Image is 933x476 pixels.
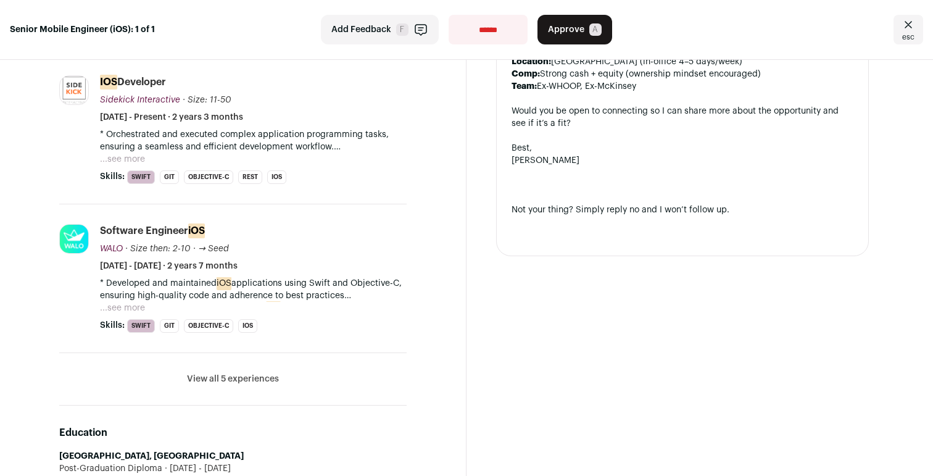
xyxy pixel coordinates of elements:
[188,223,205,238] mark: iOS
[894,15,923,44] a: Close
[537,15,612,44] button: Approve A
[100,111,243,123] span: [DATE] - Present · 2 years 3 months
[267,170,286,184] li: iOS
[512,82,537,91] strong: Team:
[902,32,914,42] span: esc
[238,170,262,184] li: REST
[183,96,231,104] span: · Size: 11-50
[512,80,853,93] div: Ex-WHOOP, Ex-McKinsey
[160,319,179,333] li: Git
[100,170,125,183] span: Skills:
[198,244,229,253] span: → Seed
[100,75,166,89] div: Developer
[187,373,279,385] button: View all 5 experiences
[512,154,853,167] div: [PERSON_NAME]
[512,57,551,66] strong: Location:
[331,23,391,36] span: Add Feedback
[125,244,191,253] span: · Size then: 2-10
[59,462,407,475] div: Post-Graduation Diploma
[217,277,231,290] mark: iOS
[100,75,117,90] mark: iOS
[127,319,155,333] li: Swift
[548,23,584,36] span: Approve
[512,204,853,216] div: Not your thing? Simply reply no and I won’t follow up.
[238,319,257,333] li: iOS
[160,170,179,184] li: Git
[266,301,281,315] mark: iOS
[589,23,602,36] span: A
[59,452,244,461] strong: [GEOGRAPHIC_DATA], [GEOGRAPHIC_DATA]
[100,96,180,104] span: Sidekick Interactive
[184,170,233,184] li: Objective-C
[100,319,125,332] span: Skills:
[10,23,155,36] strong: Senior Mobile Engineer (iOS): 1 of 1
[100,244,123,253] span: WALO
[100,224,205,238] div: Software Engineer
[100,260,238,272] span: [DATE] - [DATE] · 2 years 7 months
[59,425,407,440] h2: Education
[100,302,145,314] button: ...see more
[100,277,407,302] p: * Developed and maintained applications using Swift and Objective-C, ensuring high-quality code a...
[512,105,853,130] div: Would you be open to connecting so I can share more about the opportunity and see if it’s a fit?
[100,153,145,165] button: ...see more
[60,76,88,104] img: 01186b4076a9976c5626e6e38ef2b3a9effbdd465cdd2ddc17ed26e1f2489bbc.png
[193,243,196,255] span: ·
[512,56,853,68] div: [GEOGRAPHIC_DATA] (in-office 4–5 days/week)
[60,225,88,253] img: 33f0f7793bb096e42162a8f81841df0843a6cf4c540f5c8ce17560e9d7dad4c3.png
[162,462,231,475] span: [DATE] - [DATE]
[512,70,540,78] strong: Comp:
[512,68,853,80] div: Strong cash + equity (ownership mindset encouraged)
[184,319,233,333] li: Objective-C
[100,128,407,153] p: * Orchestrated and executed complex application programming tasks, ensuring a seamless and effici...
[127,170,155,184] li: Swift
[321,15,439,44] button: Add Feedback F
[512,142,853,154] div: Best,
[396,23,408,36] span: F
